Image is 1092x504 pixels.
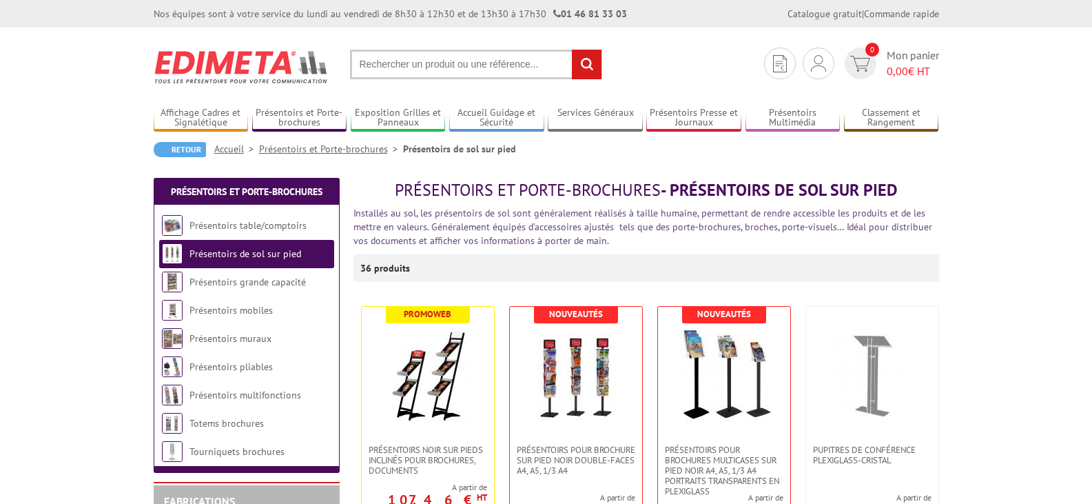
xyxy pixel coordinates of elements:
[806,445,938,465] a: Pupitres de conférence plexiglass-cristal
[362,482,487,493] span: A partir de
[844,107,939,130] a: Classement et Rangement
[189,276,306,288] a: Présentoirs grande capacité
[162,385,183,405] img: Présentoirs multifonctions
[154,7,627,21] div: Nos équipes sont à votre service du lundi au vendredi de 8h30 à 12h30 et de 13h30 à 17h30
[517,445,635,476] span: Présentoirs pour brochure sur pied NOIR double-faces A4, A5, 1/3 A4
[697,308,751,320] b: Nouveautés
[162,215,183,236] img: Présentoirs table/comptoirs
[214,143,259,155] a: Accueil
[154,41,329,92] img: Edimeta
[189,417,264,430] a: Totems brochures
[189,219,307,232] a: Présentoirs table/comptoirs
[353,181,939,199] h1: - Présentoirs de sol sur pied
[548,107,643,130] a: Services Généraux
[404,308,451,320] b: Promoweb
[736,492,783,503] span: A partir de
[850,56,870,72] img: devis rapide
[887,48,939,79] span: Mon panier
[528,327,624,424] img: Présentoirs pour brochure sur pied NOIR double-faces A4, A5, 1/3 A4
[369,445,487,476] span: Présentoirs NOIR sur pieds inclinés pour brochures, documents
[572,50,601,79] input: rechercher
[388,496,487,504] p: 107.46 €
[477,492,487,503] sup: HT
[350,50,602,79] input: Rechercher un produit ou une référence...
[353,207,932,247] font: Installés au sol, les présentoirs de sol sont généralement réalisés à taille humaine, permettant ...
[362,445,494,476] a: Présentoirs NOIR sur pieds inclinés pour brochures, documents
[162,356,183,377] img: Présentoirs pliables
[351,107,446,130] a: Exposition Grilles et Panneaux
[553,8,627,20] strong: 01 46 81 33 03
[787,8,862,20] a: Catalogue gratuit
[861,492,931,503] span: A partir de
[570,492,635,503] span: A partir de
[887,64,908,78] span: 0,00
[813,445,931,465] span: Pupitres de conférence plexiglass-cristal
[380,327,476,423] img: Présentoirs NOIR sur pieds inclinés pour brochures, documents
[510,445,642,476] a: Présentoirs pour brochure sur pied NOIR double-faces A4, A5, 1/3 A4
[549,308,603,320] b: Nouveautés
[773,55,787,72] img: devis rapide
[189,361,273,373] a: Présentoirs pliables
[171,185,322,198] a: Présentoirs et Porte-brochures
[162,300,183,321] img: Présentoirs mobiles
[189,445,285,458] a: Tourniquets brochures
[887,63,939,79] span: € HT
[162,272,183,292] img: Présentoirs grande capacité
[259,143,403,155] a: Présentoirs et Porte-brochures
[658,445,790,496] a: Présentoirs pour brochures multicases sur pied NOIR A4, A5, 1/3 A4 Portraits transparents en plex...
[252,107,347,130] a: Présentoirs et Porte-brochures
[162,413,183,434] img: Totems brochures
[811,55,826,72] img: devis rapide
[189,304,273,316] a: Présentoirs mobiles
[189,332,271,345] a: Présentoirs muraux
[395,179,661,201] span: Présentoirs et Porte-brochures
[841,48,939,79] a: devis rapide 0 Mon panier 0,00€ HT
[787,7,939,21] div: |
[676,327,772,424] img: Présentoirs pour brochures multicases sur pied NOIR A4, A5, 1/3 A4 Portraits transparents en plex...
[403,142,516,156] li: Présentoirs de sol sur pied
[864,8,939,20] a: Commande rapide
[646,107,741,130] a: Présentoirs Presse et Journaux
[189,389,301,401] a: Présentoirs multifonctions
[162,243,183,264] img: Présentoirs de sol sur pied
[189,248,301,260] a: Présentoirs de sol sur pied
[665,445,783,496] span: Présentoirs pour brochures multicases sur pied NOIR A4, A5, 1/3 A4 Portraits transparents en plex...
[360,254,412,282] p: 36 produits
[154,107,249,130] a: Affichage Cadres et Signalétique
[865,43,879,57] span: 0
[162,441,183,462] img: Tourniquets brochures
[824,327,920,424] img: Pupitres de conférence plexiglass-cristal
[162,328,183,349] img: Présentoirs muraux
[745,107,841,130] a: Présentoirs Multimédia
[449,107,544,130] a: Accueil Guidage et Sécurité
[154,142,206,157] a: Retour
